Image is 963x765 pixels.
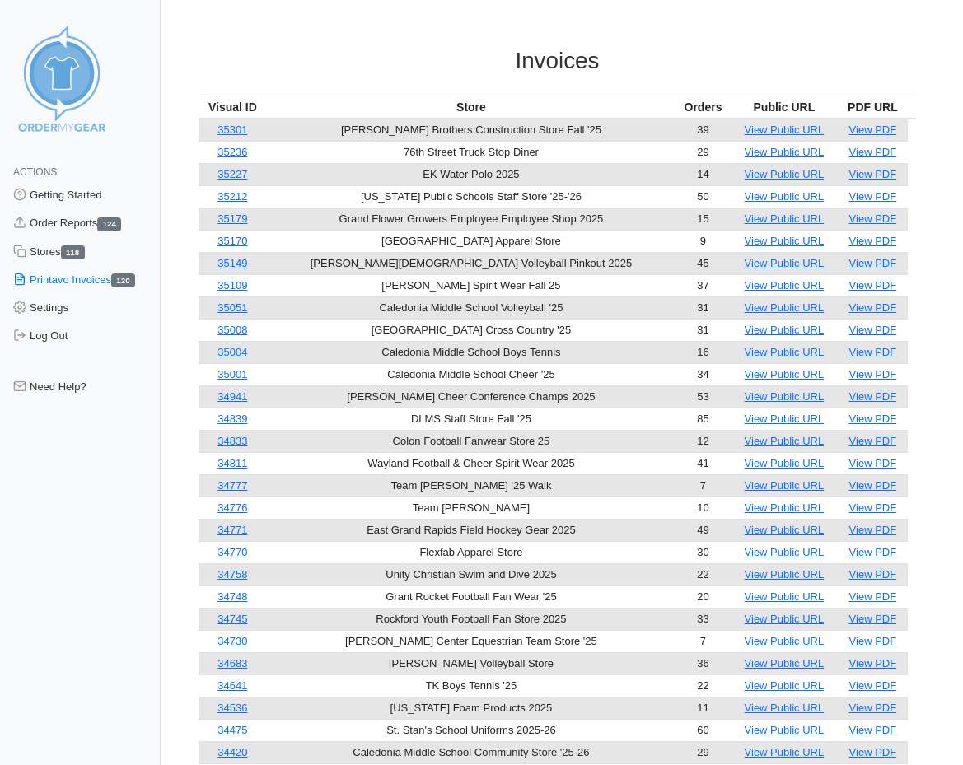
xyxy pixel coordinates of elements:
[267,653,676,675] td: [PERSON_NAME] Volleyball Store
[267,475,676,497] td: Team [PERSON_NAME] '25 Walk
[199,47,916,74] h3: Invoices
[849,124,897,136] a: View PDF
[849,501,897,514] a: View PDF
[267,586,676,609] td: Grant Rocket Football Fan Wear '25
[267,342,676,364] td: Caledonia Middle School Boys Tennis
[267,164,676,186] td: EK Water Polo 2025
[849,146,897,158] a: View PDF
[849,479,897,492] a: View PDF
[849,746,897,758] a: View PDF
[849,168,897,180] a: View PDF
[849,657,897,669] a: View PDF
[267,453,676,475] td: Wayland Football & Cheer Spirit Wear 2025
[849,635,897,647] a: View PDF
[217,724,247,736] a: 34475
[676,720,731,742] td: 60
[217,124,247,136] a: 35301
[731,96,838,119] th: Public URL
[676,453,731,475] td: 41
[676,631,731,653] td: 7
[97,217,121,231] span: 124
[217,390,247,403] a: 34941
[676,675,731,697] td: 22
[676,208,731,231] td: 15
[745,324,825,336] a: View Public URL
[676,586,731,609] td: 20
[745,257,825,269] a: View Public URL
[849,457,897,469] a: View PDF
[217,257,247,269] a: 35149
[217,479,247,492] a: 34777
[676,164,731,186] td: 14
[676,186,731,208] td: 50
[267,609,676,631] td: Rockford Youth Football Fan Store 2025
[217,501,247,514] a: 34776
[217,435,247,447] a: 34833
[676,542,731,564] td: 30
[267,720,676,742] td: St. Stan's School Uniforms 2025-26
[745,368,825,380] a: View Public URL
[745,146,825,158] a: View Public URL
[745,546,825,558] a: View Public URL
[267,697,676,720] td: [US_STATE] Foam Products 2025
[267,497,676,520] td: Team [PERSON_NAME]
[676,119,731,142] td: 39
[217,568,247,581] a: 34758
[217,235,247,247] a: 35170
[267,142,676,164] td: 76th Street Truck Stop Diner
[676,142,731,164] td: 29
[745,190,825,203] a: View Public URL
[676,253,731,275] td: 45
[849,724,897,736] a: View PDF
[267,431,676,453] td: Colon Football Fanwear Store 25
[676,96,731,119] th: Orders
[217,324,247,336] a: 35008
[217,702,247,714] a: 34536
[745,657,825,669] a: View Public URL
[61,245,85,259] span: 118
[676,364,731,386] td: 34
[849,524,897,536] a: View PDF
[676,231,731,253] td: 9
[267,320,676,342] td: [GEOGRAPHIC_DATA] Cross Country '25
[217,146,247,158] a: 35236
[838,96,908,119] th: PDF URL
[217,746,247,758] a: 34420
[745,479,825,492] a: View Public URL
[849,279,897,292] a: View PDF
[676,742,731,764] td: 29
[745,413,825,425] a: View Public URL
[849,346,897,358] a: View PDF
[745,301,825,314] a: View Public URL
[745,346,825,358] a: View Public URL
[676,320,731,342] td: 31
[745,724,825,736] a: View Public URL
[676,275,731,297] td: 37
[676,564,731,586] td: 22
[217,524,247,536] a: 34771
[199,96,267,119] th: Visual ID
[745,279,825,292] a: View Public URL
[267,186,676,208] td: [US_STATE] Public Schools Staff Store '25-'26
[267,542,676,564] td: Flexfab Apparel Store
[267,408,676,431] td: DLMS Staff Store Fall '25
[745,746,825,758] a: View Public URL
[267,253,676,275] td: [PERSON_NAME][DEMOGRAPHIC_DATA] Volleyball Pinkout 2025
[849,590,897,603] a: View PDF
[267,297,676,320] td: Caledonia Middle School Volleyball '25
[267,119,676,142] td: [PERSON_NAME] Brothers Construction Store Fall '25
[267,631,676,653] td: [PERSON_NAME] Center Equestrian Team Store '25
[111,273,135,287] span: 120
[745,568,825,581] a: View Public URL
[217,635,247,647] a: 34730
[217,190,247,203] a: 35212
[676,408,731,431] td: 85
[13,166,57,178] span: Actions
[676,697,731,720] td: 11
[849,546,897,558] a: View PDF
[745,524,825,536] a: View Public URL
[849,368,897,380] a: View PDF
[217,657,247,669] a: 34683
[745,212,825,225] a: View Public URL
[745,390,825,403] a: View Public URL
